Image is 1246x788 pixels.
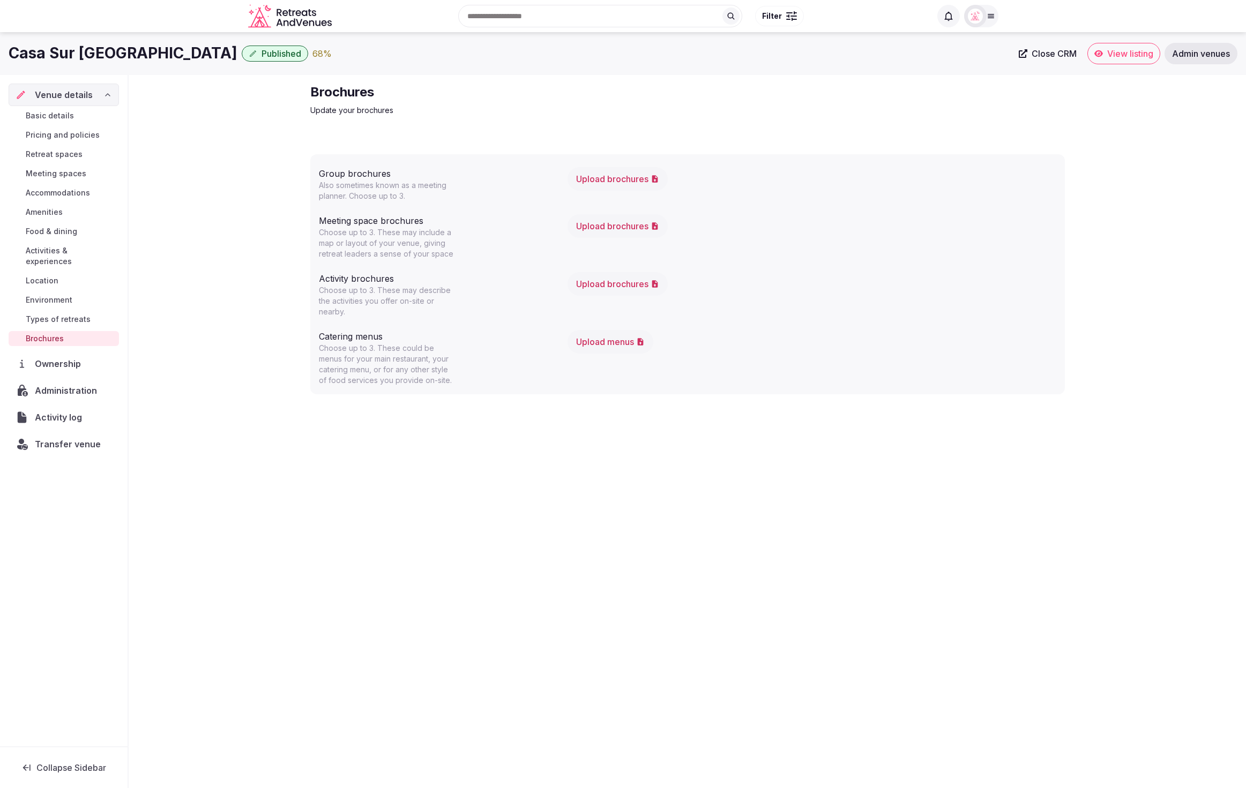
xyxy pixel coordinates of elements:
[9,108,119,123] a: Basic details
[1172,48,1230,59] span: Admin venues
[1165,43,1237,64] a: Admin venues
[1087,43,1160,64] a: View listing
[9,379,119,402] a: Administration
[9,406,119,429] a: Activity log
[242,46,308,62] button: Published
[248,4,334,28] a: Visit the homepage
[36,762,106,773] span: Collapse Sidebar
[310,105,670,116] p: Update your brochures
[568,330,653,354] button: Upload menus
[9,243,119,269] a: Activities & experiences
[319,343,456,386] p: Choose up to 3. These could be menus for your main restaurant, your catering menu, or for any oth...
[26,110,74,121] span: Basic details
[26,275,58,286] span: Location
[26,333,64,344] span: Brochures
[9,224,119,239] a: Food & dining
[26,226,77,237] span: Food & dining
[9,433,119,455] button: Transfer venue
[35,411,86,424] span: Activity log
[9,43,237,64] h1: Casa Sur [GEOGRAPHIC_DATA]
[9,166,119,181] a: Meeting spaces
[310,84,670,101] h2: Brochures
[26,295,72,305] span: Environment
[248,4,334,28] svg: Retreats and Venues company logo
[9,331,119,346] a: Brochures
[9,185,119,200] a: Accommodations
[26,130,100,140] span: Pricing and policies
[9,205,119,220] a: Amenities
[9,292,119,307] a: Environment
[755,6,804,26] button: Filter
[26,149,83,160] span: Retreat spaces
[35,438,101,451] span: Transfer venue
[9,756,119,779] button: Collapse Sidebar
[319,180,456,201] p: Also sometimes known as a meeting planner. Choose up to 3.
[568,272,668,296] button: Upload brochures
[319,268,559,285] div: Activity brochures
[568,214,668,238] button: Upload brochures
[319,210,559,227] div: Meeting space brochures
[1012,43,1083,64] a: Close CRM
[26,314,91,325] span: Types of retreats
[35,88,93,101] span: Venue details
[26,187,90,198] span: Accommodations
[1032,48,1077,59] span: Close CRM
[968,9,983,24] img: miaceralde
[9,273,119,288] a: Location
[762,11,782,21] span: Filter
[35,384,101,397] span: Administration
[319,163,559,180] div: Group brochures
[9,312,119,327] a: Types of retreats
[319,326,559,343] div: Catering menus
[1107,48,1153,59] span: View listing
[9,352,119,375] a: Ownership
[312,47,332,60] div: 68 %
[9,127,119,142] a: Pricing and policies
[35,357,85,370] span: Ownership
[26,168,86,179] span: Meeting spaces
[319,285,456,317] p: Choose up to 3. These may describe the activities you offer on-site or nearby.
[568,167,668,191] button: Upload brochures
[26,245,115,267] span: Activities & experiences
[9,147,119,162] a: Retreat spaces
[26,207,63,217] span: Amenities
[319,227,456,259] p: Choose up to 3. These may include a map or layout of your venue, giving retreat leaders a sense o...
[262,48,301,59] span: Published
[312,47,332,60] button: 68%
